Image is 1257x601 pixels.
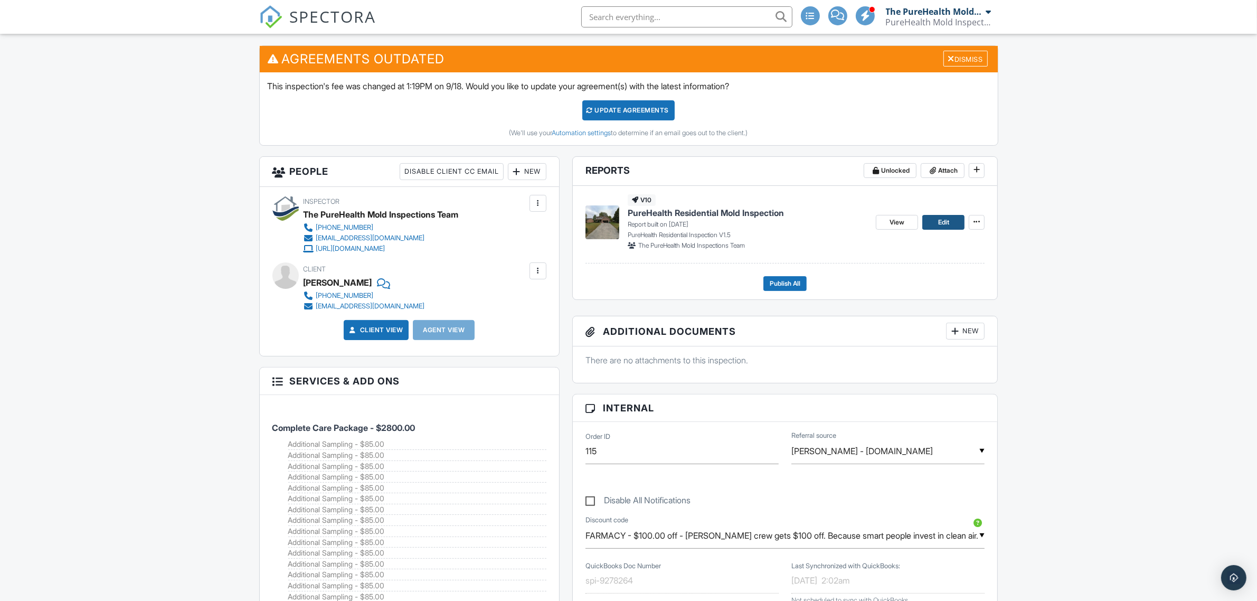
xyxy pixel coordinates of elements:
h3: Services & Add ons [260,368,559,395]
div: [PERSON_NAME] [304,275,372,290]
a: Automation settings [552,129,611,137]
img: The Best Home Inspection Software - Spectora [259,5,282,29]
div: Update Agreements [582,100,675,120]
div: This inspection's fee was changed at 1:19PM on 9/18. Would you like to update your agreement(s) w... [260,72,998,145]
div: [PHONE_NUMBER] [316,292,374,300]
div: Disable Client CC Email [400,163,504,180]
div: (We'll use your to determine if an email goes out to the client.) [268,129,990,137]
li: Add on: Additional Sampling [288,515,546,526]
span: Client [304,265,326,273]
div: Dismiss [943,51,988,67]
a: [PHONE_NUMBER] [304,290,425,301]
li: Add on: Additional Sampling [288,537,546,548]
h3: Additional Documents [573,316,998,346]
a: [PHONE_NUMBER] [304,222,450,233]
a: [EMAIL_ADDRESS][DOMAIN_NAME] [304,301,425,312]
li: Add on: Additional Sampling [288,559,546,570]
div: New [946,323,985,340]
li: Add on: Additional Sampling [288,450,546,461]
li: Add on: Additional Sampling [288,548,546,559]
label: Discount code [585,515,628,525]
li: Add on: Additional Sampling [288,472,546,483]
li: Add on: Additional Sampling [288,569,546,580]
span: Inspector [304,198,340,205]
div: The PureHealth Mold Inspections Team [304,206,459,222]
li: Add on: Additional Sampling [288,439,546,450]
div: [EMAIL_ADDRESS][DOMAIN_NAME] [316,302,425,311]
div: [PHONE_NUMBER] [316,223,374,232]
li: Add on: Additional Sampling [288,580,546,591]
li: Add on: Additional Sampling [288,493,546,504]
h3: Internal [573,395,998,422]
p: There are no attachments to this inspection. [585,354,985,366]
a: [URL][DOMAIN_NAME] [304,243,450,254]
div: [URL][DOMAIN_NAME] [316,245,385,253]
h3: Agreements Outdated [260,46,998,72]
label: Disable All Notifications [585,495,691,509]
label: Referral source [791,431,836,440]
label: Last Synchronized with QuickBooks: [791,561,900,571]
div: [EMAIL_ADDRESS][DOMAIN_NAME] [316,234,425,242]
div: New [508,163,546,180]
li: Add on: Additional Sampling [288,504,546,515]
div: PureHealth Mold Inspections [886,17,991,27]
label: QuickBooks Doc Number [585,561,661,571]
a: [EMAIL_ADDRESS][DOMAIN_NAME] [304,233,450,243]
div: Open Intercom Messenger [1221,565,1246,590]
li: Add on: Additional Sampling [288,483,546,494]
span: SPECTORA [290,5,376,27]
h3: People [260,157,559,187]
div: The PureHealth Mold Inspections Team [886,6,984,17]
span: Complete Care Package - $2800.00 [272,422,415,433]
input: Search everything... [581,6,792,27]
a: Client View [347,325,403,335]
label: Order ID [585,432,610,442]
li: Add on: Additional Sampling [288,526,546,537]
li: Add on: Additional Sampling [288,461,546,472]
a: SPECTORA [259,14,376,36]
